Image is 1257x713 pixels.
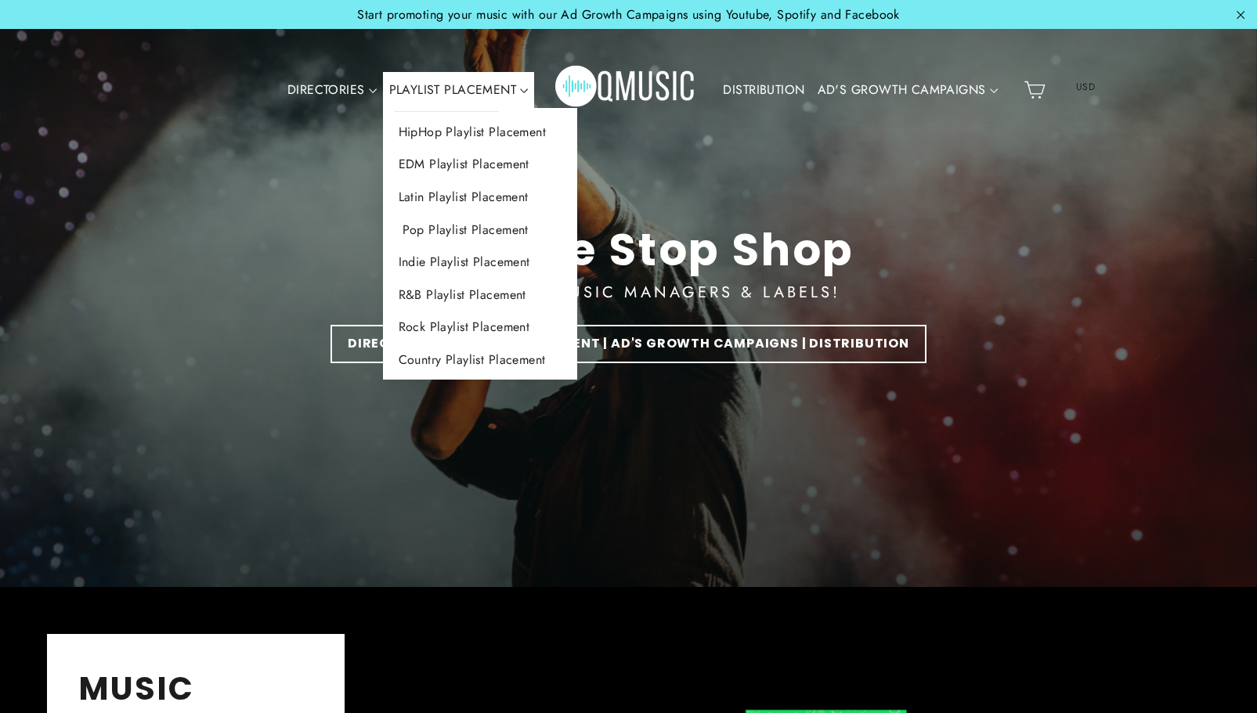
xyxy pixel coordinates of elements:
[234,45,1017,136] div: Primary
[383,279,578,311] a: R&B Playlist Placement
[383,214,578,247] a: Pop Playlist Placement
[383,344,578,376] a: Country Playlist Placement
[383,246,578,279] a: Indie Playlist Placement
[383,181,578,214] a: Latin Playlist Placement
[417,280,840,305] div: FOR ARTISTS, MUSIC MANAGERS & LABELS!
[383,72,535,108] a: PLAYLIST PLACEMENT
[331,325,926,363] a: DIRECTORIES | PLAYLIST PLACEMENT | AD'S GROWTH CAMPAIGNS | DISTRIBUTION
[555,55,696,125] img: Q Music Promotions
[383,116,578,149] a: HipHop Playlist Placement
[281,72,383,108] a: DIRECTORIES
[717,72,811,108] a: DISTRIBUTION
[403,224,855,276] div: The One Stop Shop
[811,72,1004,108] a: AD'S GROWTH CAMPAIGNS
[1056,75,1115,99] span: USD
[383,148,578,181] a: EDM Playlist Placement
[383,311,578,344] a: Rock Playlist Placement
